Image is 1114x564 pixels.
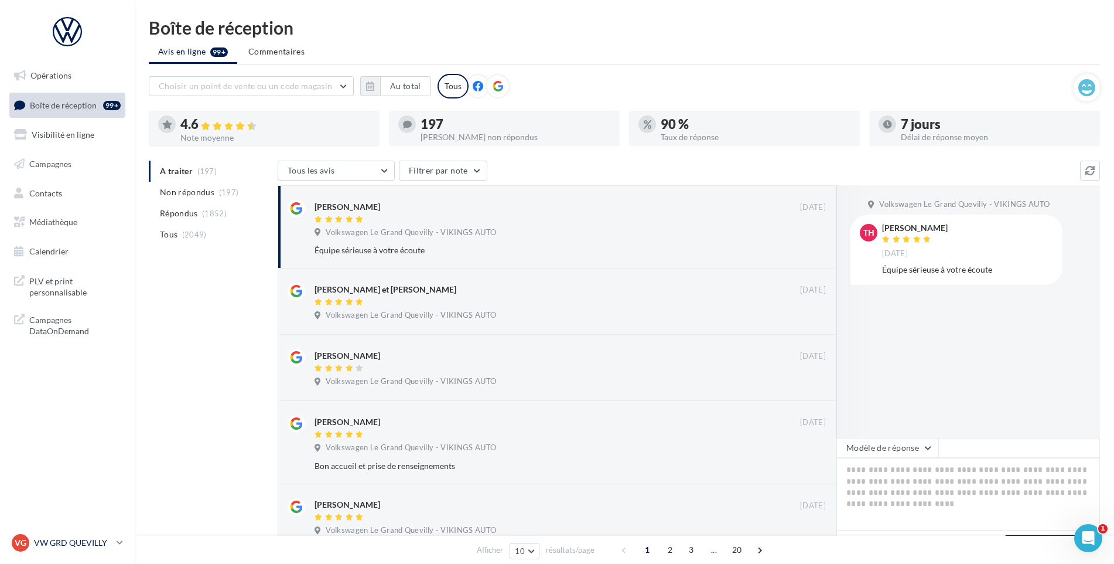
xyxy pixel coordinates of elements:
span: Volkswagen Le Grand Quevilly - VIKINGS AUTO [326,525,496,536]
a: Contacts [7,181,128,206]
span: Choisir un point de vente ou un code magasin [159,81,332,91]
p: VW GRD QUEVILLY [34,537,112,549]
span: Tous [160,229,177,240]
a: PLV et print personnalisable [7,269,128,303]
div: 90 % [661,118,850,131]
div: Équipe sérieuse à votre écoute [315,244,750,256]
div: 99+ [103,101,121,110]
a: Médiathèque [7,210,128,235]
span: Médiathèque [29,217,77,227]
div: Délai de réponse moyen [901,133,1091,141]
a: Opérations [7,63,128,88]
div: [PERSON_NAME] [315,350,380,362]
div: Équipe sérieuse à votre écoute [882,264,1053,276]
a: Boîte de réception99+ [7,93,128,118]
div: Tous [438,74,469,98]
span: Campagnes [29,159,71,169]
span: 20 [727,541,747,559]
span: Calendrier [29,246,69,256]
span: résultats/page [546,545,594,556]
span: [DATE] [800,417,826,428]
div: [PERSON_NAME] [315,499,380,511]
div: [PERSON_NAME] [315,201,380,213]
span: [DATE] [800,351,826,362]
div: 4.6 [180,118,370,131]
span: Campagnes DataOnDemand [29,312,121,337]
span: Volkswagen Le Grand Quevilly - VIKINGS AUTO [879,199,1050,210]
span: 1 [1098,524,1108,534]
span: [DATE] [800,202,826,213]
div: [PERSON_NAME] et [PERSON_NAME] [315,284,456,295]
span: Répondus [160,208,198,219]
a: Visibilité en ligne [7,123,128,147]
button: Au total [380,76,431,96]
div: [PERSON_NAME] [315,416,380,428]
span: Non répondus [160,186,214,198]
span: 2 [661,541,679,559]
span: Tous les avis [288,165,335,175]
iframe: Intercom live chat [1074,524,1102,552]
span: Volkswagen Le Grand Quevilly - VIKINGS AUTO [326,443,496,453]
button: Au total [360,76,431,96]
span: VG [15,537,26,549]
span: Contacts [29,188,62,198]
a: VG VW GRD QUEVILLY [9,532,125,554]
div: [PERSON_NAME] [882,224,948,232]
button: Modèle de réponse [836,438,938,458]
span: (2049) [182,230,207,239]
span: ... [705,541,723,559]
span: [DATE] [800,285,826,295]
span: Opérations [30,70,71,80]
span: PLV et print personnalisable [29,273,121,298]
span: Volkswagen Le Grand Quevilly - VIKINGS AUTO [326,310,496,321]
span: 10 [515,546,525,556]
span: 3 [682,541,700,559]
span: TH [863,227,874,239]
button: Filtrer par note [399,161,487,181]
span: Afficher [477,545,503,556]
div: Bon accueil et prise de renseignements [315,460,750,472]
button: Choisir un point de vente ou un code magasin [149,76,354,96]
span: Volkswagen Le Grand Quevilly - VIKINGS AUTO [326,227,496,238]
div: [PERSON_NAME] non répondus [421,133,610,141]
span: (1852) [202,209,227,218]
span: Boîte de réception [30,100,97,110]
span: 1 [638,541,657,559]
span: Commentaires [248,46,305,57]
span: [DATE] [882,249,908,259]
span: Volkswagen Le Grand Quevilly - VIKINGS AUTO [326,376,496,387]
a: Campagnes [7,152,128,176]
span: [DATE] [800,501,826,511]
button: Tous les avis [278,161,395,181]
span: Visibilité en ligne [32,130,94,140]
span: (197) [219,188,239,197]
div: Boîte de réception [149,19,1100,36]
div: Note moyenne [180,134,370,142]
div: 197 [421,118,610,131]
a: Campagnes DataOnDemand [7,307,128,342]
button: 10 [510,543,539,559]
div: Taux de réponse [661,133,850,141]
div: 7 jours [901,118,1091,131]
a: Calendrier [7,239,128,264]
